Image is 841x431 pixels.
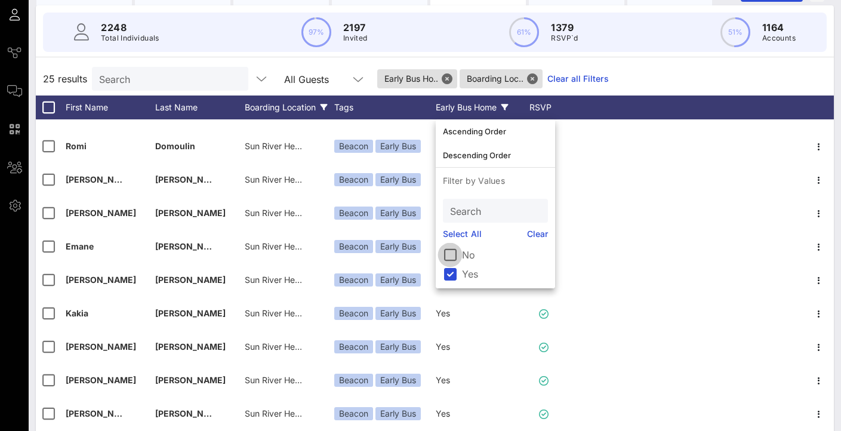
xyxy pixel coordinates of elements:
span: [PERSON_NAME] [66,408,136,418]
span: [PERSON_NAME] [155,241,226,251]
p: 2197 [343,20,368,35]
label: No [462,249,548,261]
span: Sun River Health Beacon | [STREET_ADDRESS][PERSON_NAME] [245,241,496,251]
span: [PERSON_NAME] [155,341,226,352]
div: Beacon [334,207,373,220]
span: Domoulin [155,141,195,151]
div: Beacon [334,374,373,387]
span: Sun River Health Beacon | [STREET_ADDRESS][PERSON_NAME] [245,341,496,352]
p: Accounts [762,32,796,44]
div: Early Bus [375,273,421,287]
span: Sun River Health Beacon | [STREET_ADDRESS][PERSON_NAME] [245,408,496,418]
span: [PERSON_NAME] [66,275,136,285]
div: Tags [334,96,436,119]
span: Yes [436,308,450,318]
div: Early Bus [375,140,421,153]
span: [PERSON_NAME] [155,275,226,285]
span: [PERSON_NAME] [66,174,136,184]
span: [PERSON_NAME] [66,375,136,385]
button: Close [442,73,452,84]
span: Sun River Health Beacon | [STREET_ADDRESS][PERSON_NAME] [245,174,496,184]
span: [PERSON_NAME] [155,308,226,318]
div: Beacon [334,407,373,420]
span: [PERSON_NAME] [155,208,226,218]
div: Beacon [334,273,373,287]
span: Kakia [66,308,88,318]
span: [PERSON_NAME] [155,375,226,385]
a: Clear [527,227,549,241]
span: Emane [66,241,94,251]
span: Boarding Loc.. [467,69,535,88]
div: RSVP [525,96,567,119]
p: 1379 [551,20,578,35]
div: Last Name [155,96,245,119]
span: [PERSON_NAME] [66,208,136,218]
div: First Name [66,96,155,119]
span: Early Bus Ho.. [384,69,450,88]
p: Filter by Values [436,168,555,194]
div: Beacon [334,240,373,253]
p: Invited [343,32,368,44]
span: Yes [436,408,450,418]
div: Early Bus [375,374,421,387]
span: Sun River Health Beacon | [STREET_ADDRESS][PERSON_NAME] [245,208,496,218]
div: Descending Order [443,150,548,160]
span: [PERSON_NAME] [155,408,226,418]
a: Select All [443,227,482,241]
div: Beacon [334,173,373,186]
span: Sun River Health Beacon | [STREET_ADDRESS][PERSON_NAME] [245,141,496,151]
div: Early Bus [375,173,421,186]
a: Clear all Filters [547,72,609,85]
button: Close [527,73,538,84]
span: [PERSON_NAME] [66,341,136,352]
div: Boarding Location [245,96,334,119]
p: Total Individuals [101,32,159,44]
p: RSVP`d [551,32,578,44]
span: Yes [436,375,450,385]
div: Ascending Order [443,127,548,136]
div: Early Bus [375,307,421,320]
div: Early Bus [375,207,421,220]
div: Beacon [334,140,373,153]
span: Sun River Health Beacon | [STREET_ADDRESS][PERSON_NAME] [245,308,496,318]
div: All Guests [284,74,329,85]
p: 1164 [762,20,796,35]
span: Yes [436,341,450,352]
div: Early Bus [375,340,421,353]
div: Early Bus Home [436,96,525,119]
label: Yes [462,268,548,280]
span: Sun River Health Beacon | [STREET_ADDRESS][PERSON_NAME] [245,375,496,385]
span: Sun River Health Beacon | [STREET_ADDRESS][PERSON_NAME] [245,275,496,285]
div: All Guests [277,67,372,91]
div: Early Bus [375,407,421,420]
span: 25 results [43,72,87,86]
div: Early Bus [375,240,421,253]
span: [PERSON_NAME] [155,174,226,184]
div: Beacon [334,307,373,320]
span: Romi [66,141,87,151]
div: Beacon [334,340,373,353]
p: 2248 [101,20,159,35]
